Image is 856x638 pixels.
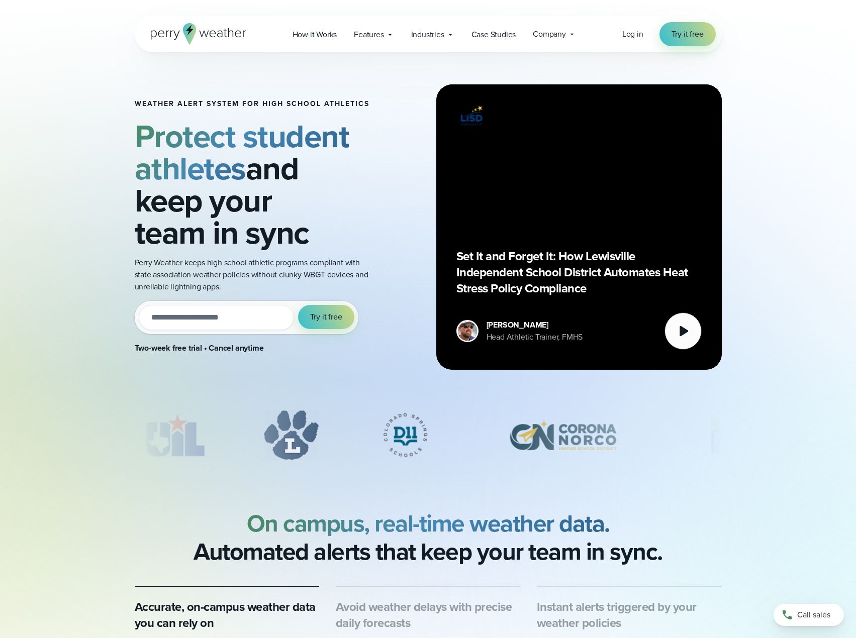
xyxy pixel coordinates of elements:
img: Colorado-Springs-School-District.svg [367,410,443,460]
a: Try it free [659,22,716,46]
strong: On campus, real-time weather data. [247,505,610,541]
h3: Accurate, on-campus weather data you can rely on [135,599,320,631]
span: Try it free [672,28,704,40]
div: [PERSON_NAME] [487,319,583,331]
img: Des-Moines-Public-Schools.svg [683,410,825,460]
a: How it Works [284,24,346,45]
div: 4 of 12 [492,410,634,460]
img: cody-henschke-headshot [458,322,477,341]
span: Industries [411,29,444,41]
a: Case Studies [463,24,525,45]
span: How it Works [293,29,337,41]
span: Features [354,29,384,41]
button: Try it free [298,305,354,329]
div: 1 of 12 [135,410,215,460]
p: Perry Weather keeps high school athletic programs compliant with state association weather polici... [135,257,370,293]
span: Company [533,28,566,40]
img: Lewisville ISD logo [456,104,487,127]
h2: Automated alerts that keep your team in sync. [194,509,662,566]
a: Log in [622,28,643,40]
h1: Weather Alert System for High School Athletics [135,100,370,108]
a: Call sales [774,604,844,626]
div: slideshow [135,410,722,465]
h2: and keep your team in sync [135,120,370,249]
div: Head Athletic Trainer, FMHS [487,331,583,343]
div: 2 of 12 [263,410,319,460]
span: Try it free [310,311,342,323]
div: 5 of 12 [683,410,825,460]
div: 3 of 12 [367,410,443,460]
strong: Protect student athletes [135,113,349,192]
img: Corona-Norco-Unified-School-District.svg [492,410,634,460]
h3: Avoid weather delays with precise daily forecasts [336,599,521,631]
h3: Instant alerts triggered by your weather policies [537,599,722,631]
span: Case Studies [471,29,516,41]
img: UIL.svg [135,410,215,460]
p: Set It and Forget It: How Lewisville Independent School District Automates Heat Stress Policy Com... [456,248,702,296]
strong: Two-week free trial • Cancel anytime [135,342,264,354]
span: Call sales [797,609,830,621]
